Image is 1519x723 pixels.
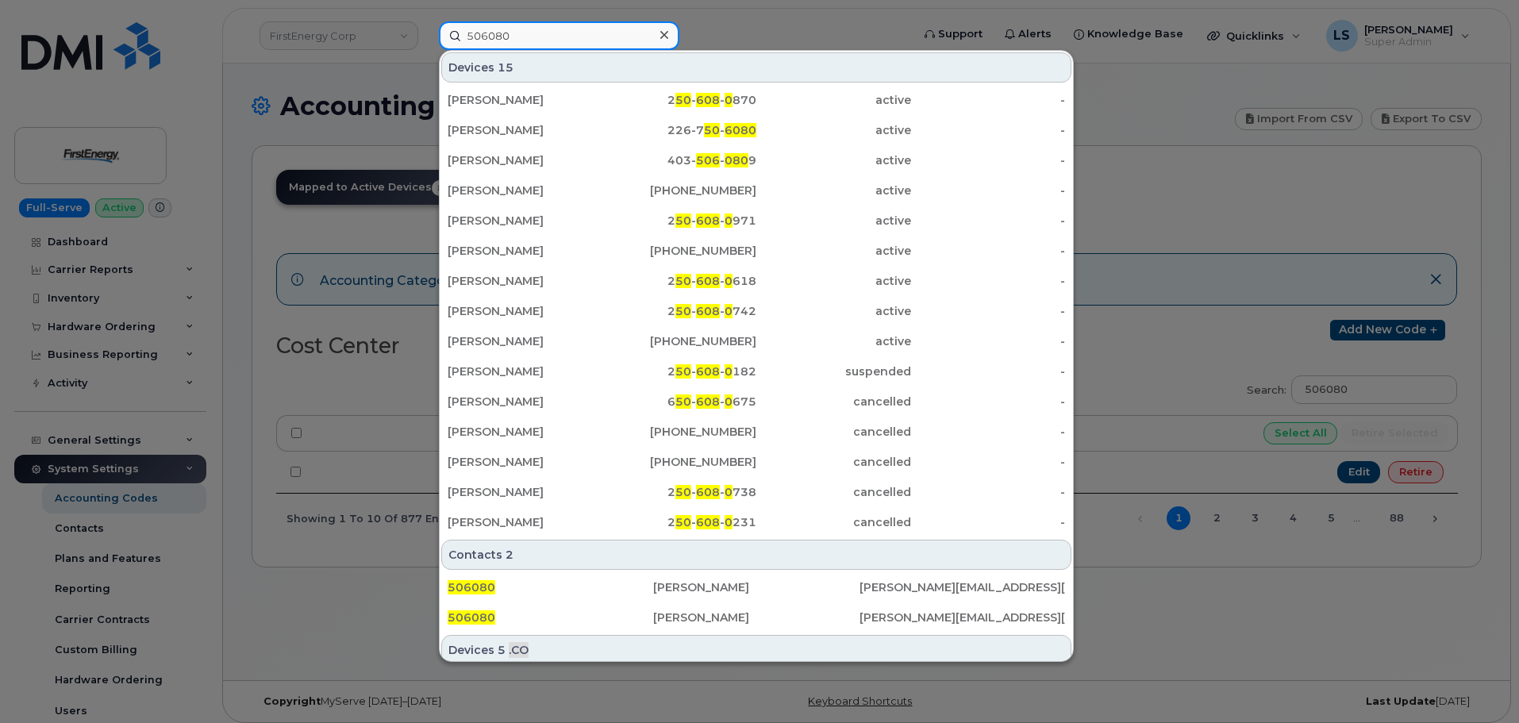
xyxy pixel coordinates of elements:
span: 608 [696,274,720,288]
div: [PERSON_NAME] [448,243,602,259]
span: 0 [725,364,733,379]
div: 2 - - 231 [602,514,757,530]
span: 0 [725,304,733,318]
span: 608 [696,485,720,499]
span: 0 [725,394,733,409]
div: active [756,213,911,229]
span: 608 [696,304,720,318]
div: active [756,183,911,198]
div: [PHONE_NUMBER] [602,183,757,198]
div: active [756,92,911,108]
span: 0 [725,515,733,529]
div: 2 - - 182 [602,363,757,379]
div: active [756,152,911,168]
div: Contacts [441,540,1071,570]
a: [PERSON_NAME][PHONE_NUMBER]cancelled- [441,448,1071,476]
div: [PERSON_NAME] [448,152,602,168]
span: 50 [675,515,691,529]
span: 506080 [448,580,495,594]
span: 50 [675,304,691,318]
span: 2 [506,547,513,563]
span: 608 [696,515,720,529]
span: 50 [675,93,691,107]
a: [PERSON_NAME]250-608-0971active- [441,206,1071,235]
div: - [911,394,1066,410]
span: 0 [725,485,733,499]
div: [PERSON_NAME] [448,394,602,410]
a: [PERSON_NAME]250-608-0738cancelled- [441,478,1071,506]
div: [PHONE_NUMBER] [602,454,757,470]
div: [PERSON_NAME] [448,363,602,379]
div: [PERSON_NAME] [448,484,602,500]
div: [PERSON_NAME] [448,514,602,530]
a: 506080[PERSON_NAME][PERSON_NAME][EMAIL_ADDRESS][PERSON_NAME][PERSON_NAME][DOMAIN_NAME] [441,603,1071,632]
div: 2 - - 870 [602,92,757,108]
a: [PERSON_NAME][PHONE_NUMBER]active- [441,237,1071,265]
div: - [911,243,1066,259]
div: - [911,363,1066,379]
div: [PERSON_NAME] [448,454,602,470]
div: - [911,183,1066,198]
a: [PERSON_NAME]250-608-0231cancelled- [441,508,1071,536]
a: [PERSON_NAME]226-750-6080active- [441,116,1071,144]
span: 0 [725,274,733,288]
div: cancelled [756,514,911,530]
div: - [911,122,1066,138]
div: - [911,454,1066,470]
span: 6080 [725,123,756,137]
div: active [756,303,911,319]
div: - [911,273,1066,289]
span: 608 [696,394,720,409]
div: active [756,333,911,349]
div: [PERSON_NAME] [448,92,602,108]
div: 403- - 9 [602,152,757,168]
a: [PERSON_NAME]403-506-0809active- [441,146,1071,175]
a: [PERSON_NAME][PHONE_NUMBER]active- [441,176,1071,205]
div: [PERSON_NAME] [448,183,602,198]
div: 6 - - 675 [602,394,757,410]
div: - [911,424,1066,440]
div: [PERSON_NAME] [653,579,859,595]
span: 50 [675,394,691,409]
a: [PERSON_NAME]250-608-0742active- [441,297,1071,325]
div: [PERSON_NAME] [448,122,602,138]
div: [PERSON_NAME] [448,333,602,349]
div: active [756,243,911,259]
div: suspended [756,363,911,379]
span: 50 [675,364,691,379]
div: - [911,484,1066,500]
div: [PERSON_NAME] [448,303,602,319]
div: 226-7 - [602,122,757,138]
div: - [911,152,1066,168]
div: [PERSON_NAME] [448,424,602,440]
div: active [756,273,911,289]
a: [PERSON_NAME]650-608-0675cancelled- [441,387,1071,416]
div: [PERSON_NAME][EMAIL_ADDRESS][PERSON_NAME][PERSON_NAME][DOMAIN_NAME] [859,610,1065,625]
iframe: Messenger Launcher [1450,654,1507,711]
span: 50 [704,123,720,137]
div: 2 - - 742 [602,303,757,319]
span: 50 [675,485,691,499]
span: 608 [696,93,720,107]
span: 506080 [448,610,495,625]
a: [PERSON_NAME][PHONE_NUMBER]cancelled- [441,417,1071,446]
span: 506 [696,153,720,167]
span: 0 [725,213,733,228]
div: [PERSON_NAME] [448,273,602,289]
div: cancelled [756,424,911,440]
div: cancelled [756,454,911,470]
div: [PHONE_NUMBER] [602,243,757,259]
div: cancelled [756,484,911,500]
div: - [911,303,1066,319]
div: Devices [441,52,1071,83]
div: 2 - - 971 [602,213,757,229]
div: [PERSON_NAME] [448,213,602,229]
div: cancelled [756,394,911,410]
a: [PERSON_NAME]250-608-0618active- [441,267,1071,295]
div: 2 - - 618 [602,273,757,289]
div: [PERSON_NAME][EMAIL_ADDRESS][PERSON_NAME][PERSON_NAME][DOMAIN_NAME] [859,579,1065,595]
span: 50 [675,213,691,228]
span: 0 [725,93,733,107]
div: [PERSON_NAME] [653,610,859,625]
div: - [911,333,1066,349]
